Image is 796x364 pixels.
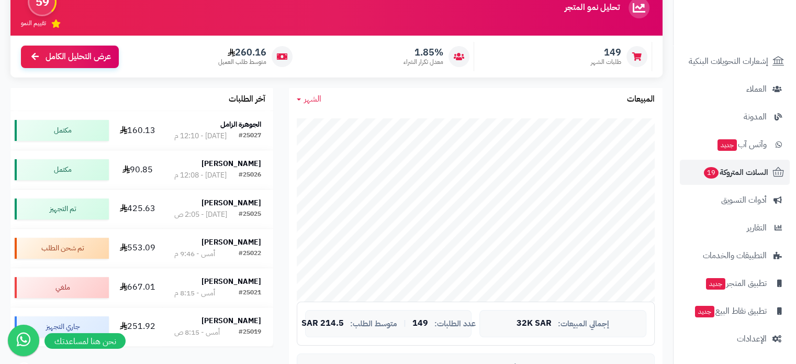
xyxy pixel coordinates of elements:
span: عدد الطلبات: [434,319,476,328]
a: المدونة [680,104,790,129]
div: مكتمل [15,159,109,180]
a: تطبيق المتجرجديد [680,271,790,296]
span: 214.5 SAR [301,319,344,328]
a: الإعدادات [680,326,790,351]
a: وآتس آبجديد [680,132,790,157]
span: 19 [704,167,719,179]
span: عرض التحليل الكامل [46,51,111,63]
a: عرض التحليل الكامل [21,46,119,68]
div: أمس - 9:46 م [174,249,215,259]
div: [DATE] - 12:10 م [174,131,227,141]
strong: الجوهرة الزامل [220,119,261,130]
div: #25022 [239,249,261,259]
span: تطبيق المتجر [705,276,767,291]
div: أمس - 8:15 ص [174,327,220,338]
a: إشعارات التحويلات البنكية [680,49,790,74]
h3: تحليل نمو المتجر [565,3,620,13]
span: متوسط طلب العميل [218,58,266,67]
td: 667.01 [113,268,162,307]
span: جديد [717,139,737,151]
span: 149 [412,319,428,328]
span: طلبات الشهر [591,58,621,67]
div: [DATE] - 2:05 ص [174,209,227,220]
h3: المبيعات [627,95,655,104]
span: 1.85% [403,47,443,58]
div: #25025 [239,209,261,220]
span: السلات المتروكة [703,165,768,180]
a: العملاء [680,76,790,102]
strong: [PERSON_NAME] [201,276,261,287]
span: إجمالي المبيعات: [558,319,609,328]
span: الإعدادات [737,332,767,346]
a: أدوات التسويق [680,187,790,213]
span: معدل تكرار الشراء [403,58,443,67]
span: التقارير [747,220,767,235]
a: تطبيق نقاط البيعجديد [680,299,790,324]
div: مكتمل [15,120,109,141]
span: 149 [591,47,621,58]
td: 90.85 [113,150,162,189]
a: الشهر [297,93,321,105]
span: العملاء [746,82,767,96]
td: 160.13 [113,111,162,150]
span: جديد [695,306,714,317]
strong: [PERSON_NAME] [201,197,261,208]
span: التطبيقات والخدمات [703,248,767,263]
strong: [PERSON_NAME] [201,315,261,326]
span: جديد [706,278,725,290]
span: وآتس آب [716,137,767,152]
div: #25019 [239,327,261,338]
span: 260.16 [218,47,266,58]
div: [DATE] - 12:08 م [174,170,227,181]
h3: آخر الطلبات [229,95,265,104]
span: أدوات التسويق [721,193,767,207]
div: #25021 [239,288,261,299]
td: 425.63 [113,190,162,228]
a: التطبيقات والخدمات [680,243,790,268]
span: متوسط الطلب: [350,319,397,328]
span: 32K SAR [517,319,552,328]
span: الشهر [304,93,321,105]
td: 553.09 [113,229,162,268]
span: إشعارات التحويلات البنكية [689,54,768,69]
a: السلات المتروكة19 [680,160,790,185]
div: تم شحن الطلب [15,238,109,259]
div: أمس - 8:15 م [174,288,215,299]
span: تطبيق نقاط البيع [694,304,767,318]
div: ملغي [15,277,109,298]
div: #25027 [239,131,261,141]
div: تم التجهيز [15,198,109,219]
a: التقارير [680,215,790,240]
strong: [PERSON_NAME] [201,237,261,248]
strong: [PERSON_NAME] [201,158,261,169]
div: جاري التجهيز [15,316,109,337]
span: تقييم النمو [21,19,46,28]
span: | [403,319,406,327]
div: #25026 [239,170,261,181]
td: 251.92 [113,307,162,346]
span: المدونة [744,109,767,124]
